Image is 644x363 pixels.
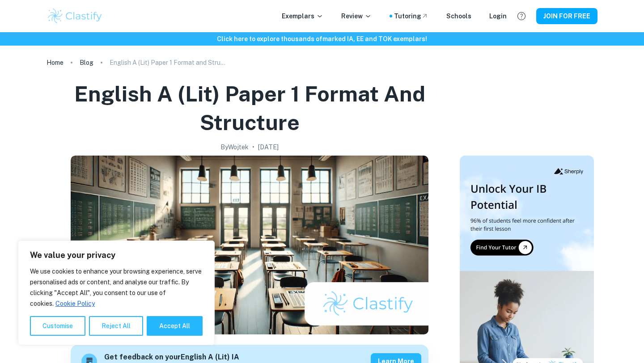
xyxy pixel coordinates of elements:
p: We use cookies to enhance your browsing experience, serve personalised ads or content, and analys... [30,266,203,309]
img: English A (Lit) Paper 1 Format and Structure cover image [71,156,428,334]
button: Help and Feedback [514,8,529,24]
a: Tutoring [394,11,428,21]
a: Login [489,11,507,21]
a: Home [47,56,64,69]
h2: [DATE] [258,142,279,152]
h2: By Wojtek [220,142,249,152]
div: We value your privacy [18,241,215,345]
button: Customise [30,316,85,336]
p: • [252,142,254,152]
h1: English A (Lit) Paper 1 Format and Structure [50,80,449,137]
button: Accept All [147,316,203,336]
button: JOIN FOR FREE [536,8,597,24]
a: Cookie Policy [55,300,95,308]
h6: Click here to explore thousands of marked IA, EE and TOK exemplars ! [2,34,642,44]
p: English A (Lit) Paper 1 Format and Structure [110,58,226,68]
p: Review [341,11,372,21]
a: Schools [446,11,471,21]
p: Exemplars [282,11,323,21]
img: Clastify logo [47,7,103,25]
button: Reject All [89,316,143,336]
p: We value your privacy [30,250,203,261]
a: Blog [80,56,93,69]
h6: Get feedback on your English A (Lit) IA [104,352,239,363]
